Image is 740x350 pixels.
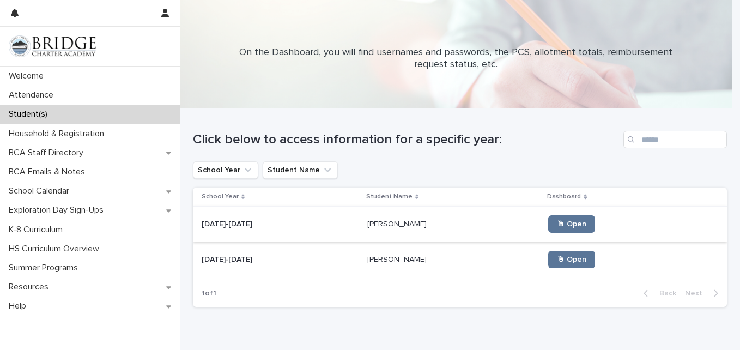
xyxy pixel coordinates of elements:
p: School Calendar [4,186,78,196]
p: On the Dashboard, you will find usernames and passwords, the PCS, allotment totals, reimbursement... [238,47,674,70]
input: Search [623,131,727,148]
span: 🖱 Open [557,220,586,228]
tr: [DATE]-[DATE][DATE]-[DATE] [PERSON_NAME][PERSON_NAME] 🖱 Open [193,207,727,242]
a: 🖱 Open [548,251,595,268]
p: 1 of 1 [193,280,225,307]
img: V1C1m3IdTEidaUdm9Hs0 [9,35,96,57]
p: Help [4,301,35,311]
p: School Year [202,191,239,203]
p: BCA Emails & Notes [4,167,94,177]
p: HS Curriculum Overview [4,244,108,254]
p: Student(s) [4,109,56,119]
h1: Click below to access information for a specific year: [193,132,619,148]
p: BCA Staff Directory [4,148,92,158]
a: 🖱 Open [548,215,595,233]
span: 🖱 Open [557,256,586,263]
p: Exploration Day Sign-Ups [4,205,112,215]
span: Back [653,289,676,297]
p: [DATE]-[DATE] [202,218,254,229]
p: Summer Programs [4,263,87,273]
tr: [DATE]-[DATE][DATE]-[DATE] [PERSON_NAME][PERSON_NAME] 🖱 Open [193,242,727,277]
p: Household & Registration [4,129,113,139]
p: Attendance [4,90,62,100]
p: [PERSON_NAME] [367,253,429,264]
p: K-8 Curriculum [4,225,71,235]
button: Student Name [263,161,338,179]
button: School Year [193,161,258,179]
p: [PERSON_NAME] [367,218,429,229]
p: Dashboard [547,191,581,203]
p: Welcome [4,71,52,81]
button: Back [635,288,681,298]
span: Next [685,289,709,297]
p: [DATE]-[DATE] [202,253,254,264]
button: Next [681,288,727,298]
p: Resources [4,282,57,292]
p: Student Name [366,191,413,203]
